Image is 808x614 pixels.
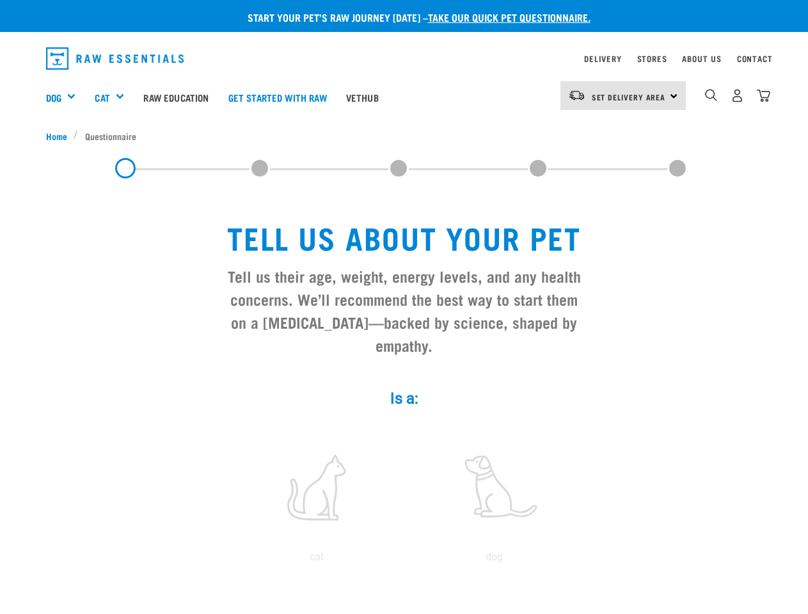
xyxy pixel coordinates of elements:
nav: breadcrumbs [46,129,763,143]
span: Set Delivery Area [592,95,666,99]
a: Get started with Raw [219,72,337,123]
a: Raw Education [134,72,218,123]
img: user.png [731,89,744,102]
a: Delivery [584,56,621,61]
a: take our quick pet questionnaire. [428,14,590,20]
a: Contact [737,56,773,61]
p: dog [408,549,581,565]
img: home-icon@2x.png [757,89,770,102]
img: Raw Essentials Logo [46,47,184,70]
a: Cat [95,90,109,105]
p: cat [230,549,403,565]
h3: Tell us their age, weight, energy levels, and any health concerns. We’ll recommend the best way t... [223,264,586,356]
a: Dog [46,90,61,105]
nav: dropdown navigation [36,42,773,75]
a: Home [46,129,74,143]
span: Home [46,129,67,143]
a: Stores [637,56,667,61]
img: home-icon-1@2x.png [705,89,717,101]
a: About Us [682,56,721,61]
h1: Tell us about your pet [223,219,586,254]
a: Vethub [337,72,388,123]
label: Is a: [212,387,596,410]
img: van-moving.png [568,90,585,101]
